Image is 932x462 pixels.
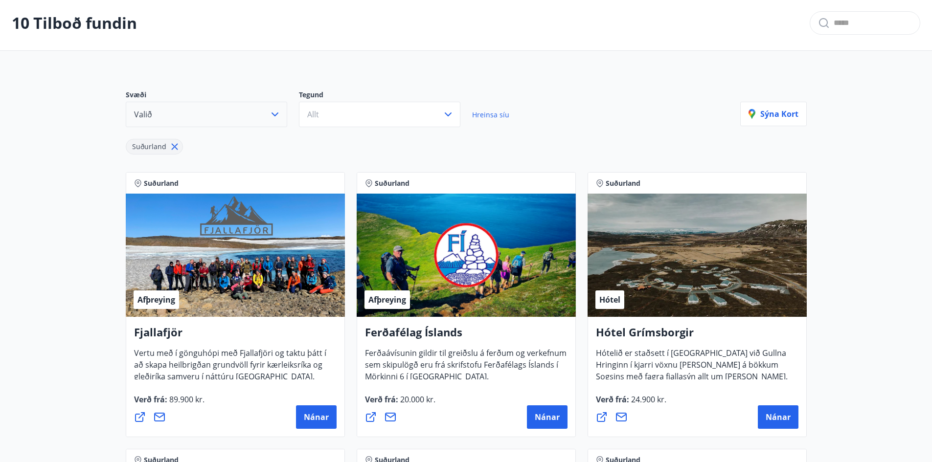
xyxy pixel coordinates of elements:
span: Afþreying [137,294,175,305]
span: 89.900 kr. [167,394,205,405]
h4: Ferðafélag Íslands [365,325,568,347]
p: 10 Tilboð fundin [12,12,137,34]
button: Valið [126,102,287,127]
button: Sýna kort [740,102,807,126]
span: 24.900 kr. [629,394,666,405]
span: Nánar [766,412,791,422]
button: Nánar [758,405,798,429]
span: Verð frá : [365,394,435,413]
span: Allt [307,109,319,120]
button: Nánar [527,405,568,429]
span: Verð frá : [596,394,666,413]
h4: Hótel Grímsborgir [596,325,798,347]
span: Nánar [535,412,560,422]
span: Suðurland [375,178,409,188]
span: Vertu með í gönguhópi með Fjallafjöri og taktu þátt í að skapa heilbrigðan grundvöll fyrir kærlei... [134,348,326,390]
p: Tegund [299,90,472,102]
span: Afþreying [368,294,406,305]
div: Suðurland [126,139,183,154]
button: Nánar [296,405,337,429]
span: Suðurland [144,178,179,188]
h4: Fjallafjör [134,325,337,347]
p: Svæði [126,90,299,102]
span: Valið [134,109,152,120]
span: Nánar [304,412,329,422]
span: Verð frá : [134,394,205,413]
span: Suðurland [132,142,166,151]
span: Hreinsa síu [472,110,509,119]
button: Allt [299,102,460,127]
span: Suðurland [606,178,640,188]
span: 20.000 kr. [398,394,435,405]
span: Hótelið er staðsett í [GEOGRAPHIC_DATA] við Gullna Hringinn í kjarri vöxnu [PERSON_NAME] á bökkum... [596,348,788,413]
p: Sýna kort [749,109,798,119]
span: Ferðaávísunin gildir til greiðslu á ferðum og verkefnum sem skipulögð eru frá skrifstofu Ferðafél... [365,348,567,390]
span: Hótel [599,294,620,305]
